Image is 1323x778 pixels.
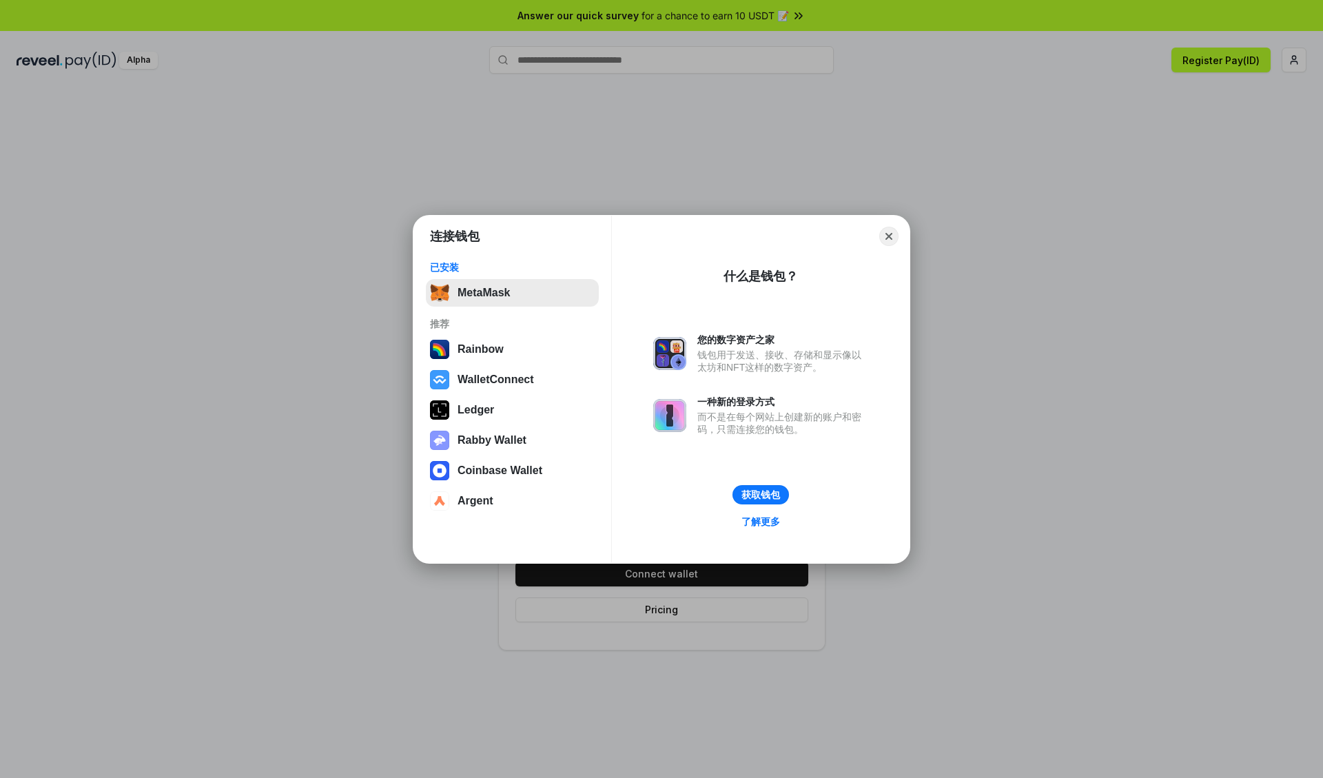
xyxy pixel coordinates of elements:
[697,396,868,408] div: 一种新的登录方式
[458,287,510,299] div: MetaMask
[458,404,494,416] div: Ledger
[430,461,449,480] img: svg+xml,%3Csvg%20width%3D%2228%22%20height%3D%2228%22%20viewBox%3D%220%200%2028%2028%22%20fill%3D...
[430,228,480,245] h1: 连接钱包
[430,283,449,303] img: svg+xml,%3Csvg%20fill%3D%22none%22%20height%3D%2233%22%20viewBox%3D%220%200%2035%2033%22%20width%...
[430,400,449,420] img: svg+xml,%3Csvg%20xmlns%3D%22http%3A%2F%2Fwww.w3.org%2F2000%2Fsvg%22%20width%3D%2228%22%20height%3...
[458,343,504,356] div: Rainbow
[653,337,686,370] img: svg+xml,%3Csvg%20xmlns%3D%22http%3A%2F%2Fwww.w3.org%2F2000%2Fsvg%22%20fill%3D%22none%22%20viewBox...
[724,268,798,285] div: 什么是钱包？
[426,336,599,363] button: Rainbow
[426,427,599,454] button: Rabby Wallet
[697,334,868,346] div: 您的数字资产之家
[697,349,868,373] div: 钱包用于发送、接收、存储和显示像以太坊和NFT这样的数字资产。
[430,370,449,389] img: svg+xml,%3Csvg%20width%3D%2228%22%20height%3D%2228%22%20viewBox%3D%220%200%2028%2028%22%20fill%3D...
[458,464,542,477] div: Coinbase Wallet
[653,399,686,432] img: svg+xml,%3Csvg%20xmlns%3D%22http%3A%2F%2Fwww.w3.org%2F2000%2Fsvg%22%20fill%3D%22none%22%20viewBox...
[430,318,595,330] div: 推荐
[426,457,599,484] button: Coinbase Wallet
[426,396,599,424] button: Ledger
[732,485,789,504] button: 获取钱包
[426,487,599,515] button: Argent
[697,411,868,436] div: 而不是在每个网站上创建新的账户和密码，只需连接您的钱包。
[733,513,788,531] a: 了解更多
[430,431,449,450] img: svg+xml,%3Csvg%20xmlns%3D%22http%3A%2F%2Fwww.w3.org%2F2000%2Fsvg%22%20fill%3D%22none%22%20viewBox...
[430,261,595,274] div: 已安装
[458,495,493,507] div: Argent
[430,340,449,359] img: svg+xml,%3Csvg%20width%3D%22120%22%20height%3D%22120%22%20viewBox%3D%220%200%20120%20120%22%20fil...
[426,279,599,307] button: MetaMask
[458,434,526,447] div: Rabby Wallet
[458,373,534,386] div: WalletConnect
[430,491,449,511] img: svg+xml,%3Csvg%20width%3D%2228%22%20height%3D%2228%22%20viewBox%3D%220%200%2028%2028%22%20fill%3D...
[879,227,899,246] button: Close
[741,489,780,501] div: 获取钱包
[426,366,599,393] button: WalletConnect
[741,515,780,528] div: 了解更多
